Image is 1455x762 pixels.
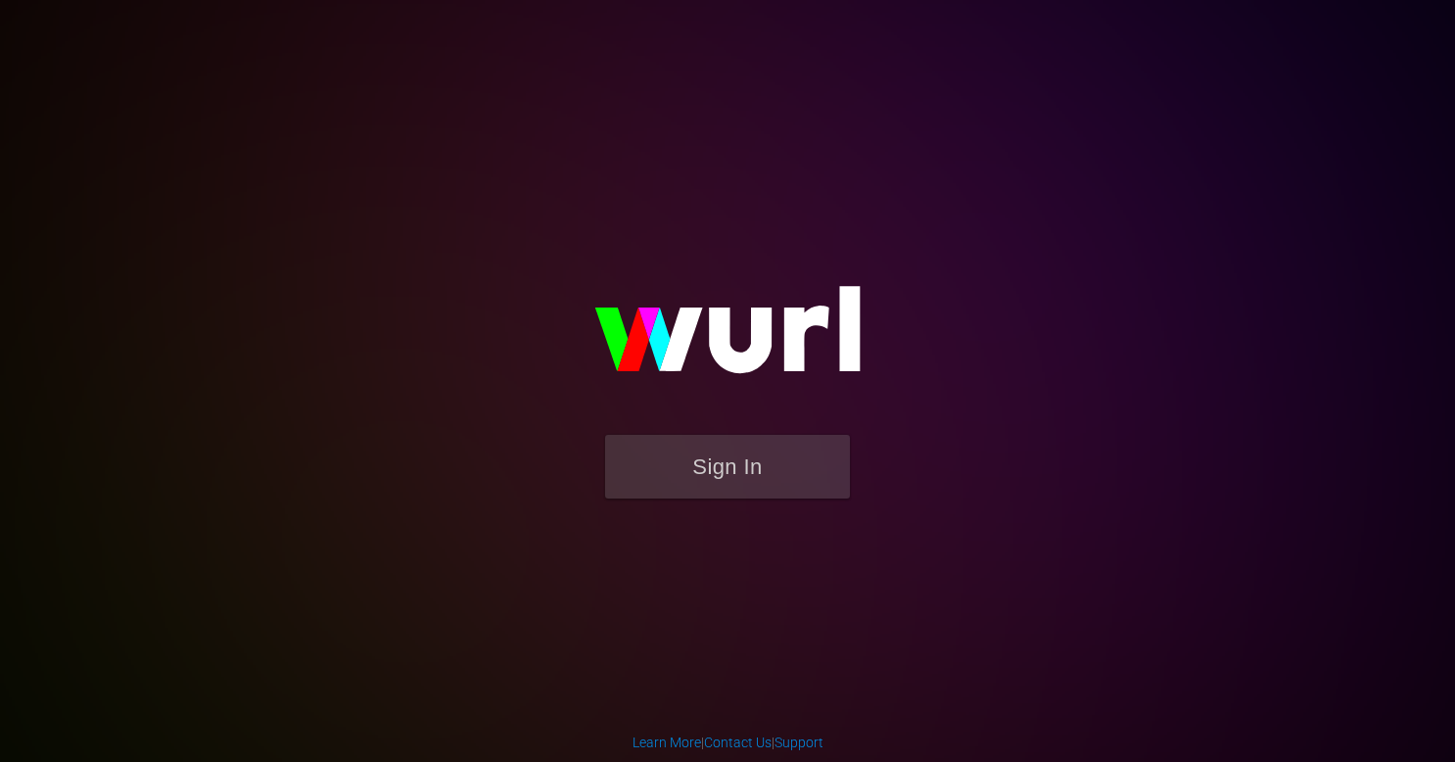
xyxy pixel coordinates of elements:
[704,735,772,750] a: Contact Us
[774,735,823,750] a: Support
[605,435,850,499] button: Sign In
[633,733,823,752] div: | |
[633,735,701,750] a: Learn More
[532,244,923,434] img: wurl-logo-on-black-223613ac3d8ba8fe6dc639794a292ebdb59501304c7dfd60c99c58986ef67473.svg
